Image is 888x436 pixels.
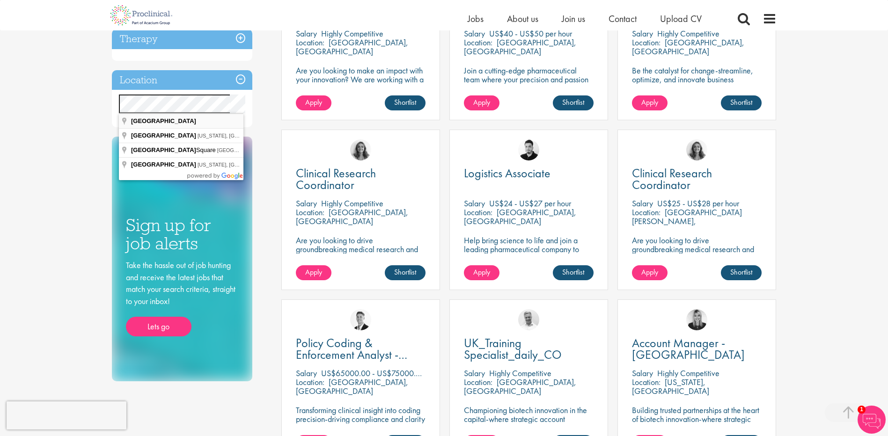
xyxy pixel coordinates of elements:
[126,216,238,252] h3: Sign up for job alerts
[553,95,594,110] a: Shortlist
[217,147,327,153] span: [GEOGRAPHIC_DATA], [GEOGRAPHIC_DATA]
[632,37,660,48] span: Location:
[112,29,252,49] h3: Therapy
[858,406,886,434] img: Chatbot
[296,337,426,361] a: Policy Coding & Enforcement Analyst - Remote
[296,207,408,226] p: [GEOGRAPHIC_DATA], [GEOGRAPHIC_DATA]
[350,309,371,330] img: George Watson
[657,28,719,39] p: Highly Competitive
[632,335,745,363] span: Account Manager - [GEOGRAPHIC_DATA]
[350,139,371,160] img: Jackie Cerchio
[131,161,196,168] span: [GEOGRAPHIC_DATA]
[321,28,383,39] p: Highly Competitive
[721,95,762,110] a: Shortlist
[296,335,407,374] span: Policy Coding & Enforcement Analyst - Remote
[296,37,324,48] span: Location:
[464,207,492,218] span: Location:
[553,265,594,280] a: Shortlist
[657,198,739,209] p: US$25 - US$28 per hour
[468,13,484,25] a: Jobs
[126,317,191,336] a: Lets go
[296,198,317,209] span: Salary
[321,198,383,209] p: Highly Competitive
[632,95,668,110] a: Apply
[296,95,331,110] a: Apply
[562,13,585,25] a: Join us
[464,377,576,396] p: [GEOGRAPHIC_DATA], [GEOGRAPHIC_DATA]
[296,66,426,110] p: Are you looking to make an impact with your innovation? We are working with a well-established ph...
[632,236,762,271] p: Are you looking to drive groundbreaking medical research and make a real impact? Join our client ...
[489,28,572,39] p: US$40 - US$50 per hour
[686,309,707,330] img: Janelle Jones
[296,265,331,280] a: Apply
[632,207,660,218] span: Location:
[660,13,702,25] a: Upload CV
[632,368,653,378] span: Salary
[507,13,538,25] a: About us
[858,406,866,414] span: 1
[464,207,576,226] p: [GEOGRAPHIC_DATA], [GEOGRAPHIC_DATA]
[464,377,492,387] span: Location:
[632,337,762,361] a: Account Manager - [GEOGRAPHIC_DATA]
[518,309,539,330] img: Joshua Bye
[296,406,426,432] p: Transforming clinical insight into coding precision-driving compliance and clarity in healthcare ...
[489,198,571,209] p: US$24 - US$27 per hour
[296,28,317,39] span: Salary
[632,165,712,193] span: Clinical Research Coordinator
[321,368,461,378] p: US$65000.00 - US$75000.00 per annum
[464,37,492,48] span: Location:
[632,265,668,280] a: Apply
[632,37,744,57] p: [GEOGRAPHIC_DATA], [GEOGRAPHIC_DATA]
[305,267,322,277] span: Apply
[131,132,196,139] span: [GEOGRAPHIC_DATA]
[464,95,499,110] a: Apply
[464,337,594,361] a: UK_Training Specialist_daily_CO
[641,97,658,107] span: Apply
[131,146,196,153] span: [GEOGRAPHIC_DATA]
[489,368,551,378] p: Highly Competitive
[473,97,490,107] span: Apply
[632,377,709,396] p: [US_STATE], [GEOGRAPHIC_DATA]
[721,265,762,280] a: Shortlist
[296,37,408,57] p: [GEOGRAPHIC_DATA], [GEOGRAPHIC_DATA]
[385,265,426,280] a: Shortlist
[296,165,376,193] span: Clinical Research Coordinator
[464,37,576,57] p: [GEOGRAPHIC_DATA], [GEOGRAPHIC_DATA]
[305,97,322,107] span: Apply
[641,267,658,277] span: Apply
[464,368,485,378] span: Salary
[126,259,238,336] div: Take the hassle out of job hunting and receive the latest jobs that match your search criteria, s...
[632,198,653,209] span: Salary
[464,335,562,363] span: UK_Training Specialist_daily_CO
[198,133,283,138] span: [US_STATE], [GEOGRAPHIC_DATA]
[112,70,252,90] h3: Location
[296,167,426,191] a: Clinical Research Coordinator
[464,198,485,209] span: Salary
[632,28,653,39] span: Salary
[464,236,594,280] p: Help bring science to life and join a leading pharmaceutical company to play a key role in delive...
[657,368,719,378] p: Highly Competitive
[686,139,707,160] img: Jackie Cerchio
[518,139,539,160] img: Anderson Maldonado
[464,265,499,280] a: Apply
[464,167,594,179] a: Logistics Associate
[473,267,490,277] span: Apply
[464,165,550,181] span: Logistics Associate
[131,146,217,153] span: Square
[632,207,742,235] p: [GEOGRAPHIC_DATA][PERSON_NAME], [GEOGRAPHIC_DATA]
[385,95,426,110] a: Shortlist
[464,66,594,102] p: Join a cutting-edge pharmaceutical team where your precision and passion for science will help sh...
[198,162,283,167] span: [US_STATE], [GEOGRAPHIC_DATA]
[7,401,126,429] iframe: reCAPTCHA
[296,368,317,378] span: Salary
